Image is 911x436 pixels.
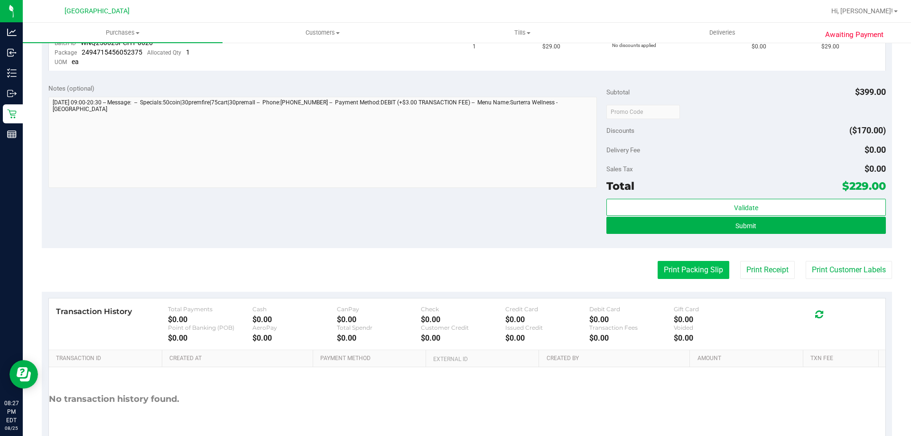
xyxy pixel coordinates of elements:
[65,7,130,15] span: [GEOGRAPHIC_DATA]
[168,315,252,324] div: $0.00
[740,261,795,279] button: Print Receipt
[606,217,885,234] button: Submit
[505,334,590,343] div: $0.00
[612,43,656,48] span: No discounts applied
[422,23,622,43] a: Tills
[252,306,337,313] div: Cash
[735,222,756,230] span: Submit
[606,122,634,139] span: Discounts
[542,42,560,51] span: $29.00
[320,355,422,362] a: Payment Method
[7,89,17,98] inline-svg: Outbound
[606,105,680,119] input: Promo Code
[168,334,252,343] div: $0.00
[589,315,674,324] div: $0.00
[589,306,674,313] div: Debit Card
[169,355,309,362] a: Created At
[849,125,886,135] span: ($170.00)
[7,130,17,139] inline-svg: Reports
[168,324,252,331] div: Point of Banking (POB)
[505,315,590,324] div: $0.00
[606,146,640,154] span: Delivery Fee
[810,355,874,362] a: Txn Fee
[147,49,181,56] span: Allocated Qty
[337,334,421,343] div: $0.00
[55,59,67,65] span: UOM
[623,23,822,43] a: Deliveries
[7,109,17,119] inline-svg: Retail
[547,355,686,362] a: Created By
[423,28,622,37] span: Tills
[697,28,748,37] span: Deliveries
[48,84,94,92] span: Notes (optional)
[842,179,886,193] span: $229.00
[821,42,839,51] span: $29.00
[337,324,421,331] div: Total Spendr
[252,315,337,324] div: $0.00
[589,334,674,343] div: $0.00
[337,306,421,313] div: CanPay
[589,324,674,331] div: Transaction Fees
[23,23,223,43] a: Purchases
[865,164,886,174] span: $0.00
[55,49,77,56] span: Package
[168,306,252,313] div: Total Payments
[674,315,758,324] div: $0.00
[55,40,76,46] span: Batch ID
[426,350,539,367] th: External ID
[223,23,422,43] a: Customers
[421,324,505,331] div: Customer Credit
[82,48,142,56] span: 2494715456052375
[49,367,179,431] div: No transaction history found.
[674,324,758,331] div: Voided
[4,425,19,432] p: 08/25
[606,199,885,216] button: Validate
[421,315,505,324] div: $0.00
[7,28,17,37] inline-svg: Analytics
[223,28,422,37] span: Customers
[7,48,17,57] inline-svg: Inbound
[658,261,729,279] button: Print Packing Slip
[505,306,590,313] div: Credit Card
[606,88,630,96] span: Subtotal
[23,28,223,37] span: Purchases
[81,39,153,46] span: WNQ250625PCH1-0626
[855,87,886,97] span: $399.00
[505,324,590,331] div: Issued Credit
[606,165,633,173] span: Sales Tax
[337,315,421,324] div: $0.00
[865,145,886,155] span: $0.00
[825,29,883,40] span: Awaiting Payment
[421,334,505,343] div: $0.00
[606,179,634,193] span: Total
[421,306,505,313] div: Check
[7,68,17,78] inline-svg: Inventory
[186,48,190,56] span: 1
[4,399,19,425] p: 08:27 PM EDT
[9,360,38,389] iframe: Resource center
[831,7,893,15] span: Hi, [PERSON_NAME]!
[697,355,799,362] a: Amount
[252,334,337,343] div: $0.00
[674,334,758,343] div: $0.00
[734,204,758,212] span: Validate
[72,58,79,65] span: ea
[473,42,476,51] span: 1
[674,306,758,313] div: Gift Card
[56,355,158,362] a: Transaction ID
[752,42,766,51] span: $0.00
[806,261,892,279] button: Print Customer Labels
[252,324,337,331] div: AeroPay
